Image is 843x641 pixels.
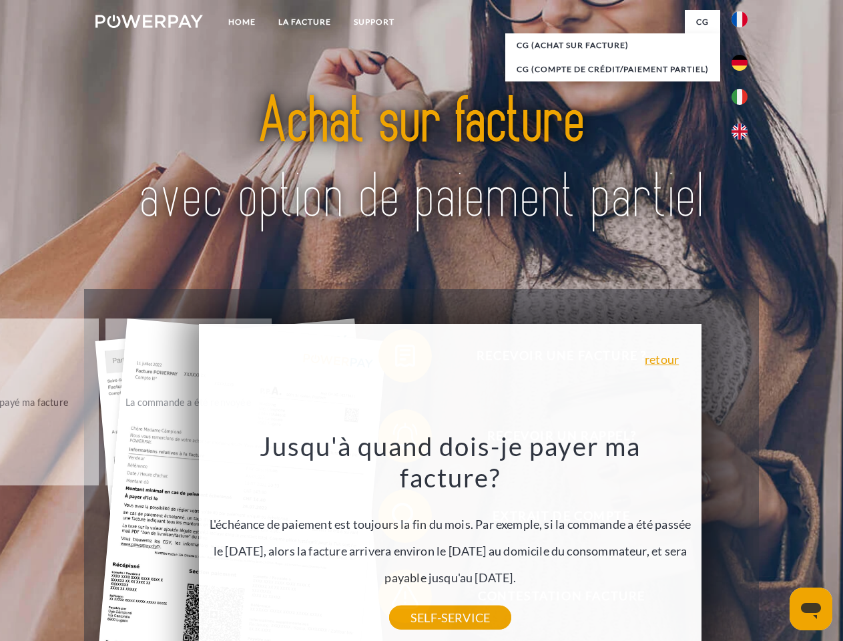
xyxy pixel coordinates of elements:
[95,15,203,28] img: logo-powerpay-white.svg
[342,10,406,34] a: Support
[127,64,716,256] img: title-powerpay_fr.svg
[217,10,267,34] a: Home
[389,606,511,630] a: SELF-SERVICE
[505,33,720,57] a: CG (achat sur facture)
[790,588,832,630] iframe: Bouton de lancement de la fenêtre de messagerie
[113,393,264,411] div: La commande a été renvoyée
[207,430,694,494] h3: Jusqu'à quand dois-je payer ma facture?
[732,55,748,71] img: de
[732,11,748,27] img: fr
[732,89,748,105] img: it
[645,353,679,365] a: retour
[207,430,694,618] div: L'échéance de paiement est toujours la fin du mois. Par exemple, si la commande a été passée le [...
[685,10,720,34] a: CG
[505,57,720,81] a: CG (Compte de crédit/paiement partiel)
[267,10,342,34] a: LA FACTURE
[732,124,748,140] img: en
